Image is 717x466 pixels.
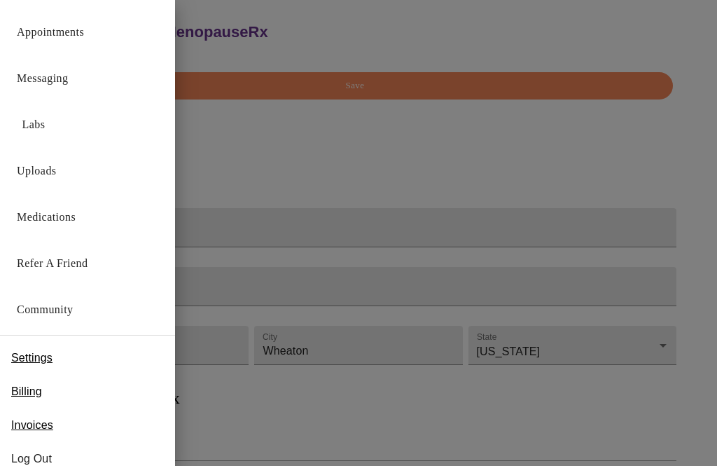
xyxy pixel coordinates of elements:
button: Refer a Friend [11,249,94,277]
a: Invoices [11,414,53,437]
button: Uploads [11,157,62,185]
button: Messaging [11,64,74,92]
button: Appointments [11,18,90,46]
a: Community [17,300,74,320]
span: Invoices [11,417,53,434]
span: Billing [11,383,42,400]
a: Refer a Friend [17,254,88,273]
a: Labs [22,115,46,135]
a: Medications [17,207,76,227]
span: Settings [11,350,53,366]
button: Community [11,296,79,324]
a: Messaging [17,69,68,88]
a: Appointments [17,22,84,42]
button: Labs [11,111,56,139]
button: Medications [11,203,81,231]
a: Billing [11,381,42,403]
a: Settings [11,347,53,369]
a: Uploads [17,161,57,181]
